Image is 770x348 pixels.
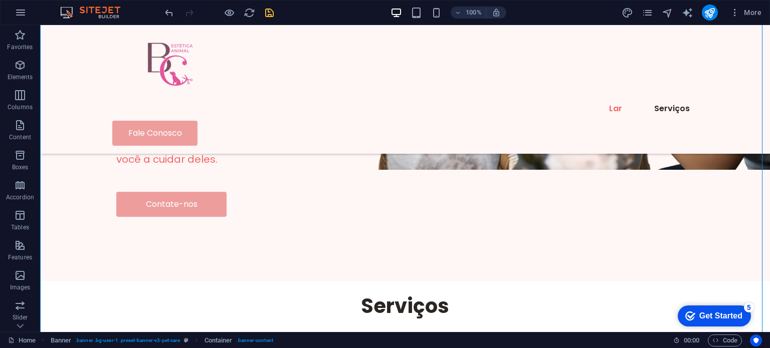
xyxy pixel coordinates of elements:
[451,7,486,19] button: 100%
[682,7,694,19] button: text_generator
[236,334,273,346] span: . banner-content
[750,334,762,346] button: Usercentrics
[642,7,654,19] button: pages
[12,163,29,171] p: Boxes
[662,7,673,19] i: Navigator
[6,193,34,201] p: Accordion
[682,7,693,19] i: AI Writer
[264,7,275,19] i: Save (Ctrl+S)
[730,8,761,18] span: More
[244,7,255,19] i: Reload page
[9,133,31,141] p: Content
[691,336,692,344] span: :
[8,103,33,111] p: Columns
[13,313,28,321] p: Slider
[8,334,36,346] a: Click to cancel selection. Double-click to open Pages
[243,7,255,19] button: reload
[27,11,70,20] div: Get Started
[466,7,482,19] h6: 100%
[708,334,742,346] button: Code
[51,334,273,346] nav: breadcrumb
[184,337,188,343] i: This element is a customizable preset
[712,334,737,346] span: Code
[11,223,29,231] p: Tables
[8,253,32,261] p: Features
[75,334,180,346] span: . banner .bg-user-1 .preset-banner-v3-pet-care
[492,8,501,17] i: On resize automatically adjust zoom level to fit chosen device.
[702,5,718,21] button: publish
[673,334,700,346] h6: Session time
[662,7,674,19] button: navigator
[10,283,31,291] p: Images
[51,334,72,346] span: Click to select. Double-click to edit
[704,7,715,19] i: Publish
[58,7,133,19] img: Editor Logo
[726,5,765,21] button: More
[622,7,633,19] i: Design (Ctrl+Alt+Y)
[72,2,82,12] div: 5
[163,7,175,19] i: Undo: Change button (Ctrl+Z)
[163,7,175,19] button: undo
[642,7,653,19] i: Pages (Ctrl+Alt+S)
[205,334,233,346] span: Click to select. Double-click to edit
[7,43,33,51] p: Favorites
[622,7,634,19] button: design
[6,5,79,26] div: Get Started 5 items remaining, 0% complete
[684,334,699,346] span: 00 00
[263,7,275,19] button: save
[8,73,33,81] p: Elements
